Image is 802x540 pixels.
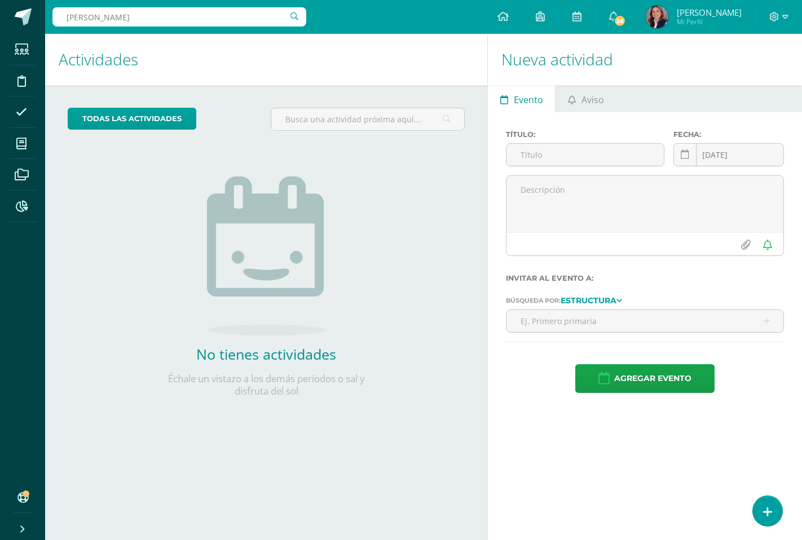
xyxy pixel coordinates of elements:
[514,86,543,113] span: Evento
[677,7,742,18] span: [PERSON_NAME]
[674,144,783,166] input: Fecha de entrega
[646,6,668,28] img: 02931eb9dfe038bacbf7301e4bb6166e.png
[153,373,379,397] p: Échale un vistazo a los demás períodos o sal y disfruta del sol
[506,296,561,304] span: Búsqueda por:
[271,108,464,130] input: Busca una actividad próxima aquí...
[207,176,325,335] img: no_activities.png
[614,365,691,392] span: Agregar evento
[556,85,616,112] a: Aviso
[575,364,715,393] button: Agregar evento
[581,86,604,113] span: Aviso
[561,296,622,304] a: Estructura
[52,7,306,26] input: Busca un usuario...
[68,108,196,130] a: todas las Actividades
[501,34,788,85] h1: Nueva actividad
[506,310,783,332] input: Ej. Primero primaria
[561,295,616,306] strong: Estructura
[614,15,626,27] span: 28
[677,17,742,26] span: Mi Perfil
[506,274,784,282] label: Invitar al evento a:
[59,34,474,85] h1: Actividades
[506,144,664,166] input: Título
[673,130,784,139] label: Fecha:
[488,85,555,112] a: Evento
[153,344,379,364] h2: No tienes actividades
[506,130,664,139] label: Título:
